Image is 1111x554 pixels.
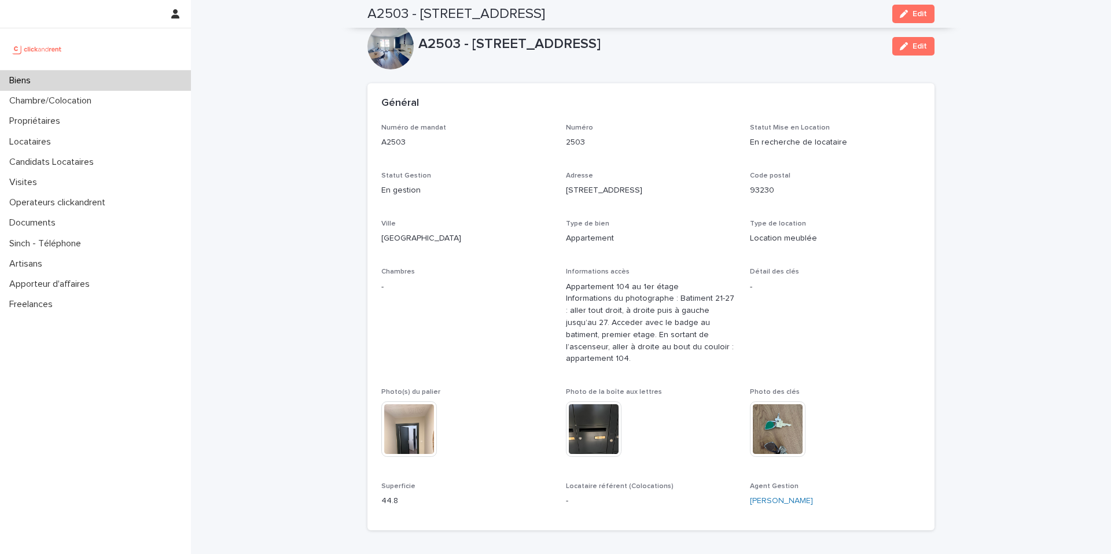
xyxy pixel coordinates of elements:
[913,10,927,18] span: Edit
[418,36,883,53] p: A2503 - [STREET_ADDRESS]
[381,97,419,110] h2: Général
[566,268,630,275] span: Informations accès
[750,220,806,227] span: Type de location
[381,232,552,245] p: [GEOGRAPHIC_DATA]
[9,38,65,61] img: UCB0brd3T0yccxBKYDjQ
[5,197,115,208] p: Operateurs clickandrent
[566,136,737,149] p: 2503
[566,232,737,245] p: Appartement
[381,281,552,293] p: -
[5,95,101,106] p: Chambre/Colocation
[750,389,800,396] span: Photo des clés
[750,268,799,275] span: Détail des clés
[750,232,921,245] p: Location meublée
[381,268,415,275] span: Chambres
[750,184,921,197] p: 93230
[5,136,60,147] p: Locataires
[5,177,46,188] p: Visites
[381,220,396,227] span: Ville
[913,42,927,50] span: Edit
[5,258,51,269] p: Artisans
[750,172,790,179] span: Code postal
[381,184,552,197] p: En gestion
[5,157,103,168] p: Candidats Locataires
[381,389,440,396] span: Photo(s) du palier
[750,281,921,293] p: -
[5,279,99,290] p: Apporteur d'affaires
[750,136,921,149] p: En recherche de locataire
[566,483,674,490] span: Locataire référent (Colocations)
[5,299,62,310] p: Freelances
[5,217,65,228] p: Documents
[566,124,593,131] span: Numéro
[750,124,830,131] span: Statut Mise en Location
[892,5,935,23] button: Edit
[750,495,813,507] a: [PERSON_NAME]
[566,389,662,396] span: Photo de la boîte aux lettres
[566,172,593,179] span: Adresse
[381,172,431,179] span: Statut Gestion
[5,75,40,86] p: Biens
[892,37,935,56] button: Edit
[367,6,545,23] h2: A2503 - [STREET_ADDRESS]
[750,483,799,490] span: Agent Gestion
[566,220,609,227] span: Type de bien
[5,238,90,249] p: Sinch - Téléphone
[381,124,446,131] span: Numéro de mandat
[381,495,552,507] p: 44.8
[566,184,737,197] p: [STREET_ADDRESS]
[5,116,69,127] p: Propriétaires
[566,495,737,507] p: -
[566,281,737,365] p: Appartement 104 au 1er étage Informations du photographe : Batiment 21-27 : aller tout droit, à d...
[381,136,552,149] p: A2503
[381,483,415,490] span: Superficie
